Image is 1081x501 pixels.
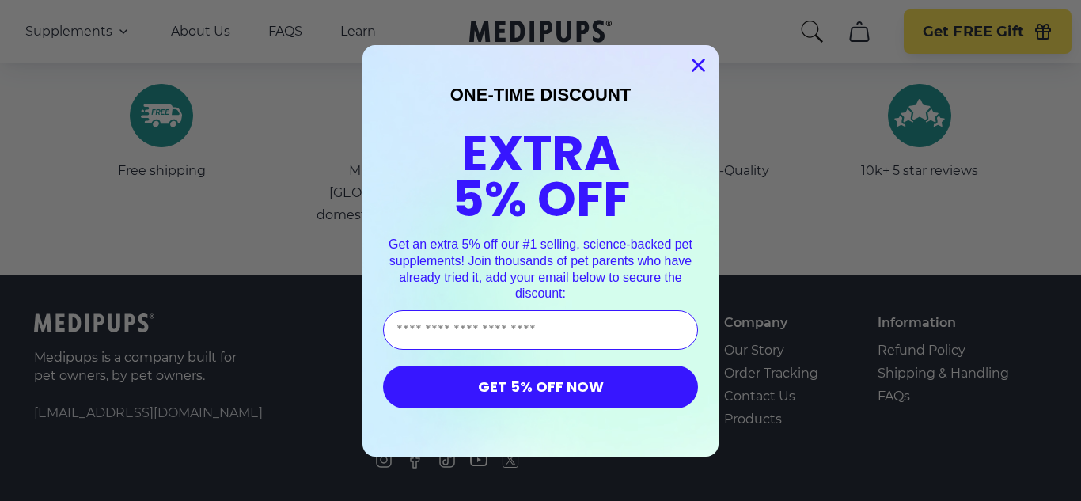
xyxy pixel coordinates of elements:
span: EXTRA [461,119,620,188]
span: 5% OFF [452,165,630,233]
button: Close dialog [685,51,712,79]
button: GET 5% OFF NOW [383,366,698,408]
span: ONE-TIME DISCOUNT [450,85,632,104]
span: Get an extra 5% off our #1 selling, science-backed pet supplements! Join thousands of pet parents... [389,237,692,300]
